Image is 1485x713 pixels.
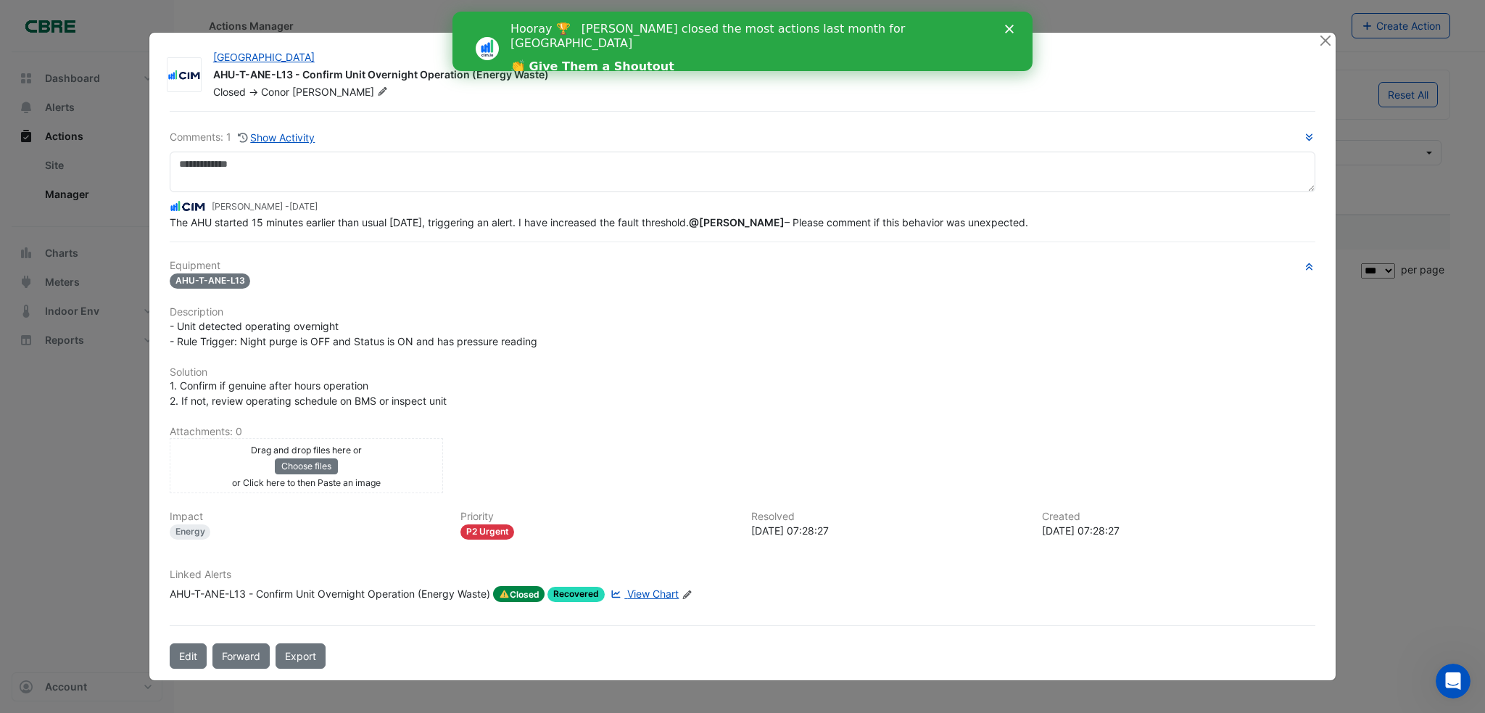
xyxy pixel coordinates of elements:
[170,511,443,523] h6: Impact
[689,216,785,228] span: ross.carter@charterhallaccess.com.au [CBRE Charter Hall]
[58,48,222,64] a: 👏 Give Them a Shoutout
[232,477,381,488] small: or Click here to then Paste an image
[170,216,1028,228] span: The AHU started 15 minutes earlier than usual [DATE], triggering an alert. I have increased the f...
[1042,523,1315,538] div: [DATE] 07:28:27
[452,12,1033,71] iframe: Intercom live chat banner
[251,445,362,456] small: Drag and drop files here or
[170,320,537,347] span: - Unit detected operating overnight - Rule Trigger: Night purge is OFF and Status is ON and has p...
[212,200,318,213] small: [PERSON_NAME] -
[237,129,316,146] button: Show Activity
[212,643,270,669] button: Forward
[213,51,315,63] a: [GEOGRAPHIC_DATA]
[1318,33,1333,48] button: Close
[460,524,515,540] div: P2 Urgent
[289,201,318,212] span: 2025-03-31 07:30:36
[170,199,206,215] img: CIM
[170,129,316,146] div: Comments: 1
[249,86,258,98] span: ->
[213,67,1301,85] div: AHU-T-ANE-L13 - Confirm Unit Overnight Operation (Energy Waste)
[275,458,338,474] button: Choose files
[213,86,246,98] span: Closed
[167,68,201,83] img: CIM
[608,586,679,602] a: View Chart
[170,586,490,602] div: AHU-T-ANE-L13 - Confirm Unit Overnight Operation (Energy Waste)
[170,426,1315,438] h6: Attachments: 0
[261,86,289,98] span: Conor
[170,260,1315,272] h6: Equipment
[751,511,1025,523] h6: Resolved
[170,524,211,540] div: Energy
[627,588,679,600] span: View Chart
[493,586,545,602] span: Closed
[682,589,692,600] fa-icon: Edit Linked Alerts
[170,306,1315,318] h6: Description
[170,569,1315,581] h6: Linked Alerts
[1042,511,1315,523] h6: Created
[170,366,1315,379] h6: Solution
[170,273,251,289] span: AHU-T-ANE-L13
[170,379,447,407] span: 1. Confirm if genuine after hours operation 2. If not, review operating schedule on BMS or inspec...
[1436,664,1470,698] iframe: Intercom live chat
[751,523,1025,538] div: [DATE] 07:28:27
[547,587,605,602] span: Recovered
[553,13,567,22] div: Close
[276,643,326,669] a: Export
[460,511,734,523] h6: Priority
[292,85,391,99] span: [PERSON_NAME]
[170,643,207,669] button: Edit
